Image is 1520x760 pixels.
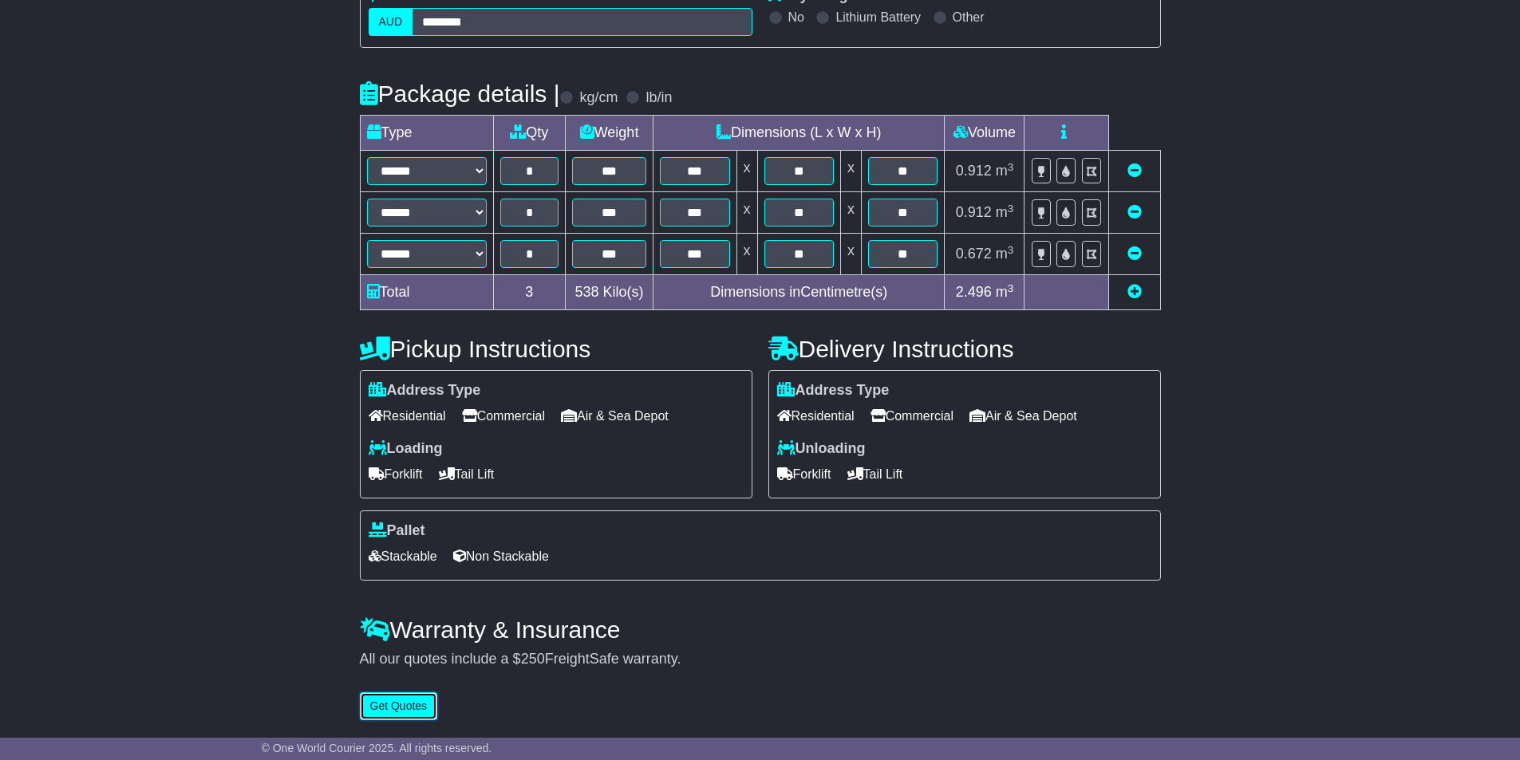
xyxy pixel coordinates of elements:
span: m [996,246,1014,262]
a: Remove this item [1127,246,1142,262]
label: Address Type [369,382,481,400]
h4: Pickup Instructions [360,336,752,362]
label: lb/in [646,89,672,107]
span: Commercial [871,404,953,428]
label: Address Type [777,382,890,400]
td: x [840,151,861,192]
a: Remove this item [1127,204,1142,220]
label: No [788,10,804,25]
label: Unloading [777,440,866,458]
sup: 3 [1008,161,1014,173]
span: Non Stackable [453,544,549,569]
label: Pallet [369,522,425,540]
td: x [736,151,757,192]
span: 0.672 [956,246,992,262]
span: Commercial [462,404,545,428]
td: Qty [493,116,566,151]
td: Total [360,275,493,310]
span: © One World Courier 2025. All rights reserved. [262,742,492,754]
td: x [736,234,757,275]
h4: Warranty & Insurance [360,616,1161,643]
label: Other [953,10,985,25]
td: Type [360,116,493,151]
span: Residential [369,404,446,428]
span: m [996,284,1014,300]
span: Forklift [369,462,423,486]
td: 3 [493,275,566,310]
sup: 3 [1008,203,1014,215]
h4: Delivery Instructions [768,336,1161,362]
td: Kilo(s) [566,275,653,310]
span: Air & Sea Depot [969,404,1077,428]
button: Get Quotes [360,692,438,720]
sup: 3 [1008,244,1014,256]
td: x [840,192,861,234]
span: Stackable [369,544,437,569]
sup: 3 [1008,282,1014,294]
span: m [996,163,1014,179]
span: 2.496 [956,284,992,300]
td: Dimensions in Centimetre(s) [653,275,945,310]
td: x [840,234,861,275]
label: Lithium Battery [835,10,921,25]
span: 250 [521,651,545,667]
span: 0.912 [956,204,992,220]
span: 538 [575,284,599,300]
label: AUD [369,8,413,36]
h4: Package details | [360,81,560,107]
a: Add new item [1127,284,1142,300]
label: kg/cm [579,89,618,107]
div: All our quotes include a $ FreightSafe warranty. [360,651,1161,668]
td: Volume [945,116,1025,151]
span: Forklift [777,462,831,486]
span: Air & Sea Depot [561,404,669,428]
td: x [736,192,757,234]
td: Weight [566,116,653,151]
span: 0.912 [956,163,992,179]
span: Residential [777,404,855,428]
span: Tail Lift [439,462,495,486]
a: Remove this item [1127,163,1142,179]
span: m [996,204,1014,220]
span: Tail Lift [847,462,903,486]
label: Loading [369,440,443,458]
td: Dimensions (L x W x H) [653,116,945,151]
